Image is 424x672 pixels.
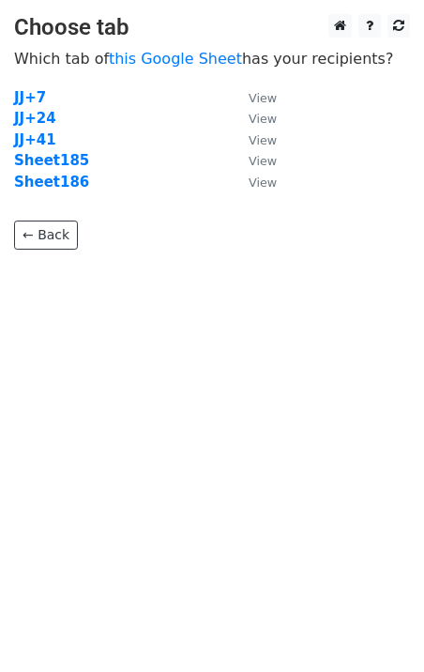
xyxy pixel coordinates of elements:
a: View [230,152,277,169]
a: View [230,174,277,191]
small: View [249,176,277,190]
a: JJ+41 [14,131,56,148]
a: this Google Sheet [109,50,242,68]
a: View [230,131,277,148]
a: ← Back [14,221,78,250]
a: JJ+24 [14,110,56,127]
h3: Choose tab [14,14,410,41]
a: Sheet186 [14,174,89,191]
a: View [230,89,277,106]
small: View [249,133,277,147]
a: JJ+7 [14,89,46,106]
a: View [230,110,277,127]
p: Which tab of has your recipients? [14,49,410,69]
small: View [249,91,277,105]
a: Sheet185 [14,152,89,169]
small: View [249,112,277,126]
small: View [249,154,277,168]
